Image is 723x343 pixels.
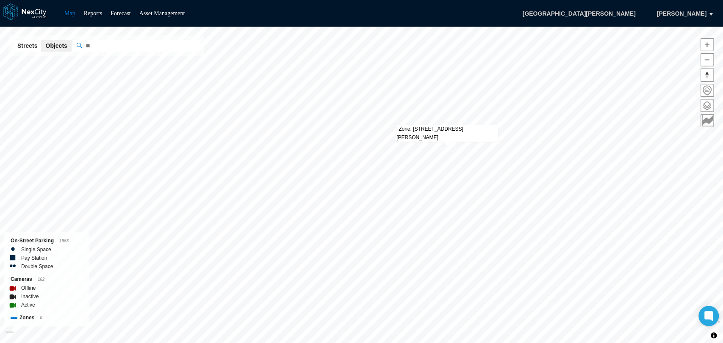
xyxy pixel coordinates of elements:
[64,10,75,16] a: Map
[17,41,37,50] span: Streets
[701,38,714,51] button: Zoom in
[701,54,713,66] span: Zoom out
[59,239,69,243] span: 1953
[648,6,715,21] button: [PERSON_NAME]
[4,331,14,340] a: Mapbox homepage
[701,84,714,97] button: Home
[139,10,185,16] a: Asset Management
[701,69,714,82] button: Reset bearing to north
[21,301,35,309] label: Active
[21,245,51,254] label: Single Space
[701,38,713,51] span: Zoom in
[111,10,130,16] a: Forecast
[13,40,42,52] button: Streets
[41,40,71,52] button: Objects
[513,6,644,21] span: [GEOGRAPHIC_DATA][PERSON_NAME]
[45,41,67,50] span: Objects
[38,277,45,282] span: 162
[701,99,714,112] button: Layers management
[701,114,714,127] button: Key metrics
[21,262,53,271] label: Double Space
[21,254,47,262] label: Pay Station
[40,316,42,320] span: 0
[11,313,83,322] div: Zones
[11,236,83,245] div: On-Street Parking
[21,284,36,292] label: Offline
[11,275,83,284] div: Cameras
[84,10,102,16] a: Reports
[709,330,719,340] button: Toggle attribution
[396,126,463,140] span: Zone: [STREET_ADDRESS][PERSON_NAME]
[701,69,713,81] span: Reset bearing to north
[657,9,706,18] span: [PERSON_NAME]
[21,292,39,301] label: Inactive
[701,53,714,66] button: Zoom out
[711,331,716,340] span: Toggle attribution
